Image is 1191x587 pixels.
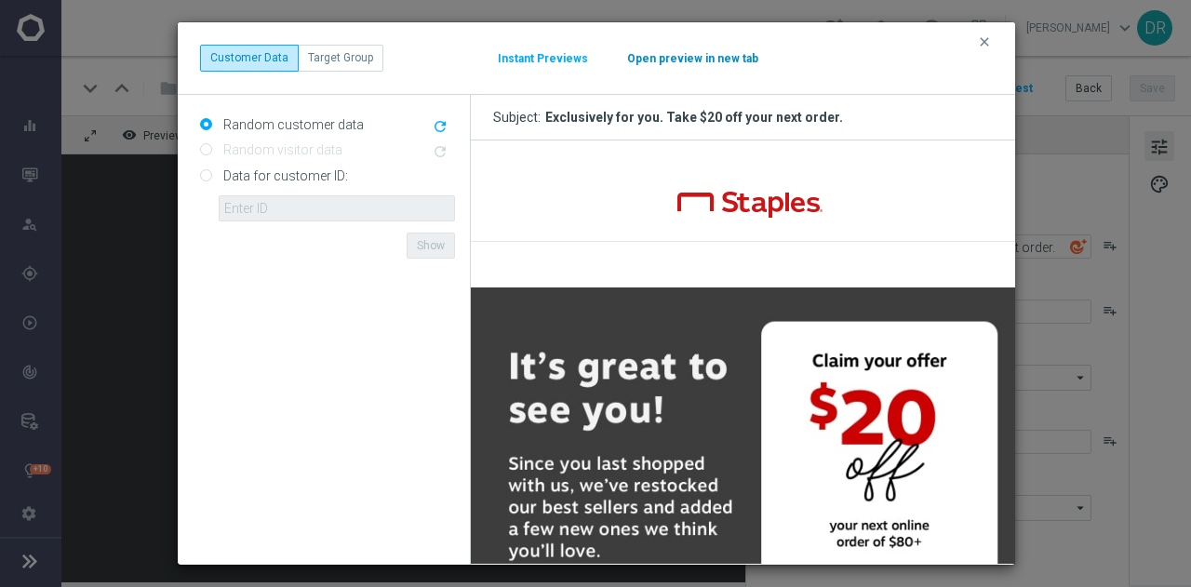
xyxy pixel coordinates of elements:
i: refresh [432,118,448,135]
button: Open preview in new tab [626,51,759,66]
button: Target Group [298,45,383,71]
img: Staples [207,51,352,77]
span: Subject: [493,109,545,126]
button: Customer Data [200,45,299,71]
label: Data for customer ID: [219,167,348,184]
input: Enter ID [219,195,455,221]
button: Instant Previews [497,51,589,66]
div: Exclusively for you. Take $20 off your next order. [545,109,843,126]
button: refresh [430,116,455,139]
button: Show [407,233,455,259]
label: Random customer data [219,116,364,133]
div: ... [200,45,383,71]
button: clear [976,33,997,50]
label: Random visitor data [219,141,342,158]
i: clear [977,34,992,49]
